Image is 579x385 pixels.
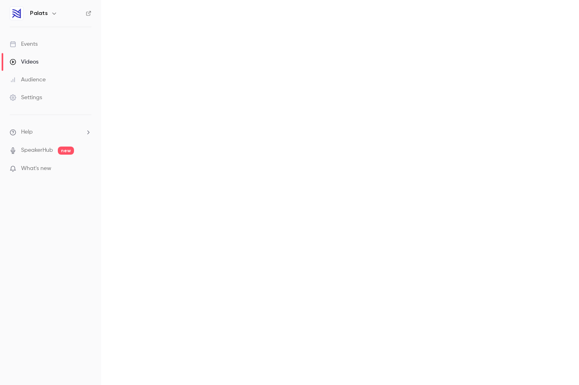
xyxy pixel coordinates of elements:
[10,40,38,48] div: Events
[10,94,42,102] div: Settings
[10,76,46,84] div: Audience
[10,128,91,136] li: help-dropdown-opener
[30,9,48,17] h6: Palats
[10,58,38,66] div: Videos
[21,128,33,136] span: Help
[10,7,23,20] img: Palats
[21,164,51,173] span: What's new
[58,147,74,155] span: new
[21,146,53,155] a: SpeakerHub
